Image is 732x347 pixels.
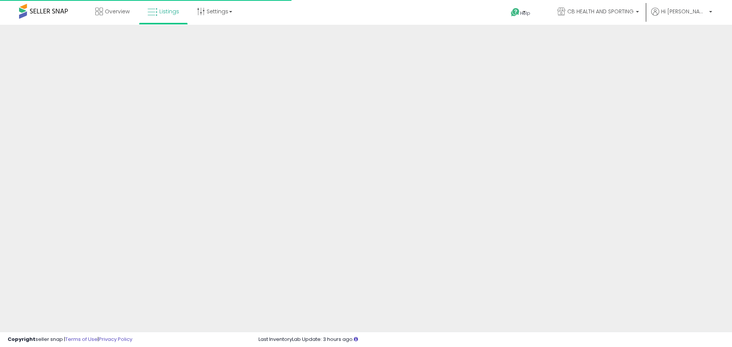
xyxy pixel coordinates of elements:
[105,8,130,15] span: Overview
[661,8,707,15] span: Hi [PERSON_NAME]
[510,8,520,17] i: Get Help
[567,8,634,15] span: CB HEALTH AND SPORTING
[520,10,530,16] span: Help
[354,337,358,342] i: Click here to read more about un-synced listings.
[8,336,132,343] div: seller snap | |
[505,2,545,25] a: Help
[8,336,35,343] strong: Copyright
[99,336,132,343] a: Privacy Policy
[159,8,179,15] span: Listings
[651,8,712,25] a: Hi [PERSON_NAME]
[65,336,98,343] a: Terms of Use
[258,336,724,343] div: Last InventoryLab Update: 3 hours ago.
